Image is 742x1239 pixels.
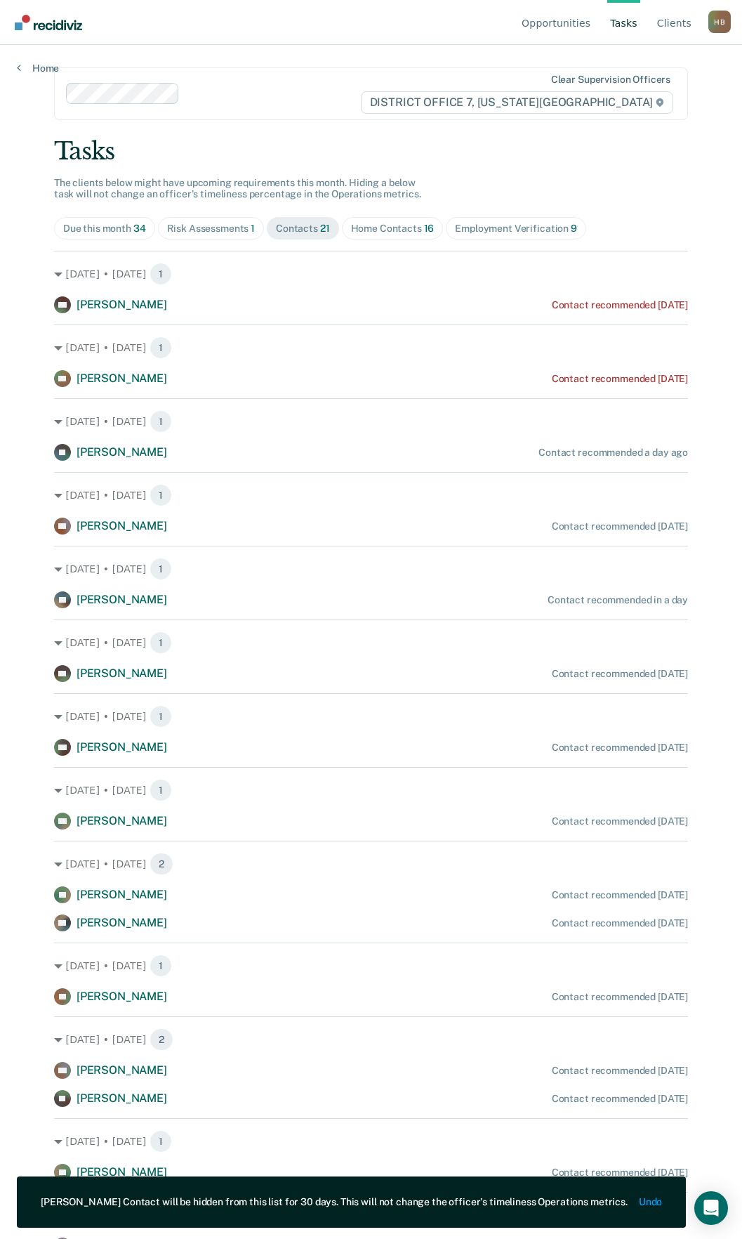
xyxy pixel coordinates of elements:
[552,1065,688,1077] div: Contact recommended [DATE]
[276,223,330,235] div: Contacts
[77,298,167,311] span: [PERSON_NAME]
[552,1093,688,1105] div: Contact recommended [DATE]
[77,519,167,532] span: [PERSON_NAME]
[552,299,688,311] div: Contact recommended [DATE]
[54,1130,688,1153] div: [DATE] • [DATE] 1
[552,668,688,680] div: Contact recommended [DATE]
[77,445,167,459] span: [PERSON_NAME]
[77,814,167,827] span: [PERSON_NAME]
[77,888,167,901] span: [PERSON_NAME]
[54,558,688,580] div: [DATE] • [DATE] 1
[552,991,688,1003] div: Contact recommended [DATE]
[54,137,688,166] div: Tasks
[77,916,167,929] span: [PERSON_NAME]
[167,223,256,235] div: Risk Assessments
[150,705,172,728] span: 1
[552,815,688,827] div: Contact recommended [DATE]
[571,223,577,234] span: 9
[150,263,172,285] span: 1
[77,990,167,1003] span: [PERSON_NAME]
[77,1091,167,1105] span: [PERSON_NAME]
[17,62,59,74] a: Home
[54,1028,688,1051] div: [DATE] • [DATE] 2
[150,631,172,654] span: 1
[548,594,688,606] div: Contact recommended in a day
[54,631,688,654] div: [DATE] • [DATE] 1
[150,410,172,433] span: 1
[54,410,688,433] div: [DATE] • [DATE] 1
[455,223,577,235] div: Employment Verification
[150,336,172,359] span: 1
[54,484,688,506] div: [DATE] • [DATE] 1
[54,955,688,977] div: [DATE] • [DATE] 1
[77,740,167,754] span: [PERSON_NAME]
[552,1167,688,1179] div: Contact recommended [DATE]
[150,1028,173,1051] span: 2
[54,705,688,728] div: [DATE] • [DATE] 1
[15,15,82,30] img: Recidiviz
[54,336,688,359] div: [DATE] • [DATE] 1
[552,742,688,754] div: Contact recommended [DATE]
[424,223,435,234] span: 16
[150,558,172,580] span: 1
[708,11,731,33] div: H B
[694,1191,728,1225] div: Open Intercom Messenger
[320,223,330,234] span: 21
[150,955,172,977] span: 1
[538,447,688,459] div: Contact recommended a day ago
[54,853,688,875] div: [DATE] • [DATE] 2
[54,177,421,200] span: The clients below might have upcoming requirements this month. Hiding a below task will not chang...
[54,779,688,801] div: [DATE] • [DATE] 1
[41,1196,628,1208] div: [PERSON_NAME] Contact will be hidden from this list for 30 days. This will not change the officer...
[63,223,146,235] div: Due this month
[552,917,688,929] div: Contact recommended [DATE]
[150,779,172,801] span: 1
[133,223,146,234] span: 34
[251,223,255,234] span: 1
[552,520,688,532] div: Contact recommended [DATE]
[77,1063,167,1077] span: [PERSON_NAME]
[361,91,673,114] span: DISTRICT OFFICE 7, [US_STATE][GEOGRAPHIC_DATA]
[639,1196,662,1208] button: Undo
[150,853,173,875] span: 2
[552,373,688,385] div: Contact recommended [DATE]
[150,484,172,506] span: 1
[551,74,670,86] div: Clear supervision officers
[351,223,435,235] div: Home Contacts
[54,263,688,285] div: [DATE] • [DATE] 1
[77,1165,167,1179] span: [PERSON_NAME]
[150,1130,172,1153] span: 1
[77,667,167,680] span: [PERSON_NAME]
[77,593,167,606] span: [PERSON_NAME]
[77,372,167,385] span: [PERSON_NAME]
[552,889,688,901] div: Contact recommended [DATE]
[708,11,731,33] button: Profile dropdown button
